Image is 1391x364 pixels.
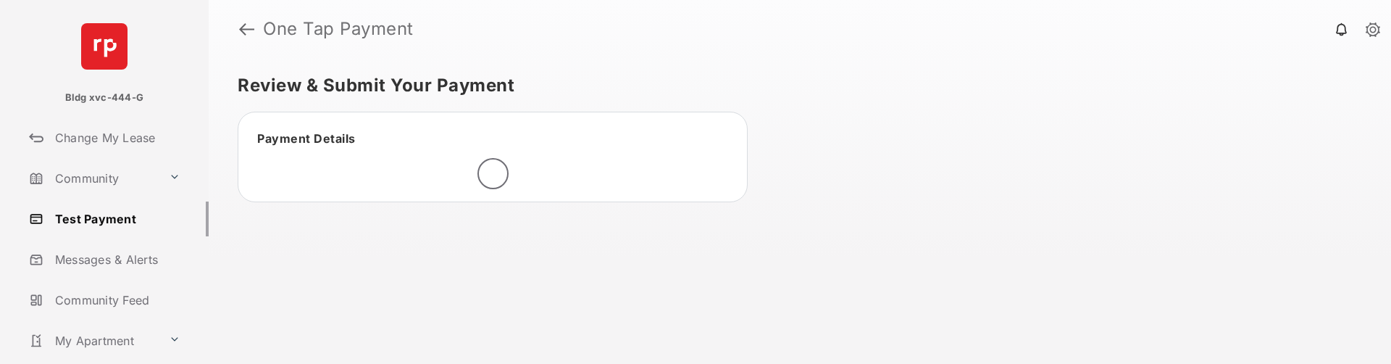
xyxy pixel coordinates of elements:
[23,283,209,318] a: Community Feed
[23,323,163,358] a: My Apartment
[23,161,163,196] a: Community
[23,202,209,236] a: Test Payment
[23,120,209,155] a: Change My Lease
[263,20,414,38] strong: One Tap Payment
[65,91,143,105] p: Bldg xvc-444-G
[81,23,128,70] img: svg+xml;base64,PHN2ZyB4bWxucz0iaHR0cDovL3d3dy53My5vcmcvMjAwMC9zdmciIHdpZHRoPSI2NCIgaGVpZ2h0PSI2NC...
[238,77,1350,94] h5: Review & Submit Your Payment
[257,131,356,146] span: Payment Details
[23,242,209,277] a: Messages & Alerts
